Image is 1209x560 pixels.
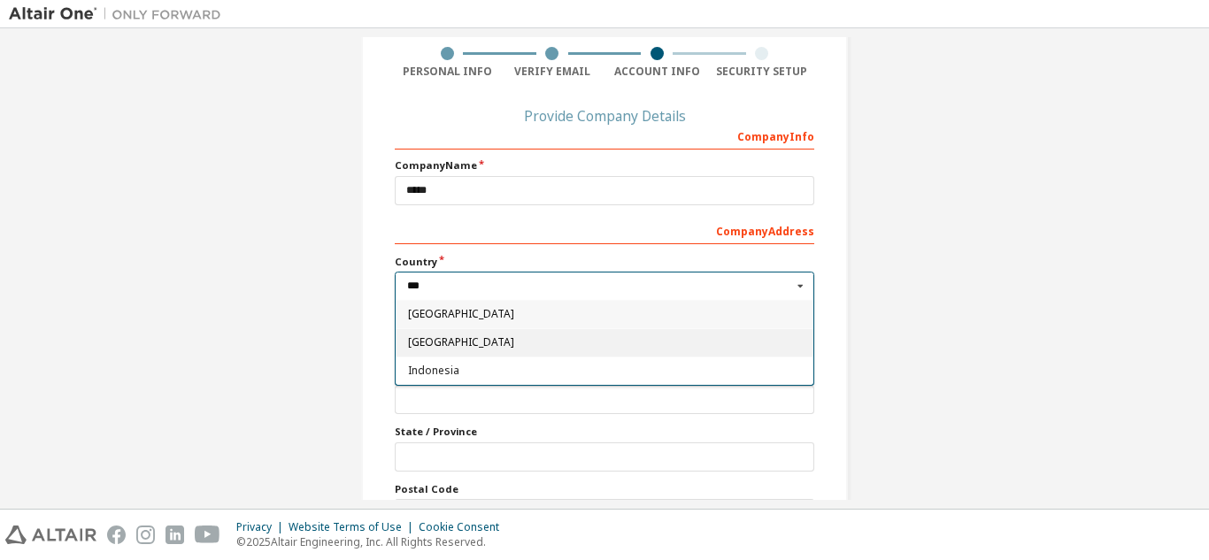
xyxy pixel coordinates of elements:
[236,534,510,549] p: © 2025 Altair Engineering, Inc. All Rights Reserved.
[395,65,500,79] div: Personal Info
[166,525,184,544] img: linkedin.svg
[408,365,802,376] span: Indonesia
[408,337,802,348] span: [GEOGRAPHIC_DATA]
[107,525,126,544] img: facebook.svg
[5,525,96,544] img: altair_logo.svg
[395,216,814,244] div: Company Address
[395,482,814,496] label: Postal Code
[419,520,510,534] div: Cookie Consent
[289,520,419,534] div: Website Terms of Use
[395,111,814,121] div: Provide Company Details
[9,5,230,23] img: Altair One
[236,520,289,534] div: Privacy
[395,425,814,439] label: State / Province
[408,309,802,319] span: [GEOGRAPHIC_DATA]
[395,121,814,150] div: Company Info
[710,65,815,79] div: Security Setup
[395,255,814,269] label: Country
[195,525,220,544] img: youtube.svg
[136,525,155,544] img: instagram.svg
[395,158,814,173] label: Company Name
[500,65,605,79] div: Verify Email
[604,65,710,79] div: Account Info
